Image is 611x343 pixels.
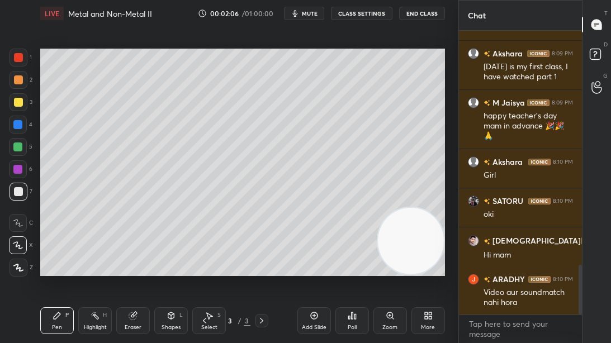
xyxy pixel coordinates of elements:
div: / [238,317,241,324]
div: Eraser [125,325,141,330]
div: 3 [244,316,250,326]
p: D [604,40,608,49]
div: 3 [225,317,236,324]
div: H [103,312,107,318]
div: 6 [9,160,32,178]
div: Z [10,259,33,277]
div: Poll [348,325,357,330]
button: CLASS SETTINGS [331,7,392,20]
div: 4 [9,116,32,134]
div: P [65,312,69,318]
h4: Metal and Non-Metal II [68,8,152,19]
p: G [603,72,608,80]
button: End Class [399,7,445,20]
div: 3 [10,93,32,111]
div: 7 [10,183,32,201]
div: C [9,214,33,232]
div: Pen [52,325,62,330]
div: Add Slide [302,325,326,330]
div: 1 [10,49,32,66]
p: T [604,9,608,17]
div: More [421,325,435,330]
div: Highlight [84,325,107,330]
div: L [179,312,183,318]
div: 5 [9,138,32,156]
span: mute [302,9,318,17]
div: grid [459,31,582,315]
div: 2 [10,71,32,89]
div: LIVE [40,7,64,20]
div: X [9,236,33,254]
div: Zoom [382,325,397,330]
button: mute [284,7,324,20]
div: Select [201,325,217,330]
div: Shapes [162,325,181,330]
div: S [217,312,221,318]
p: Chat [459,1,495,30]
